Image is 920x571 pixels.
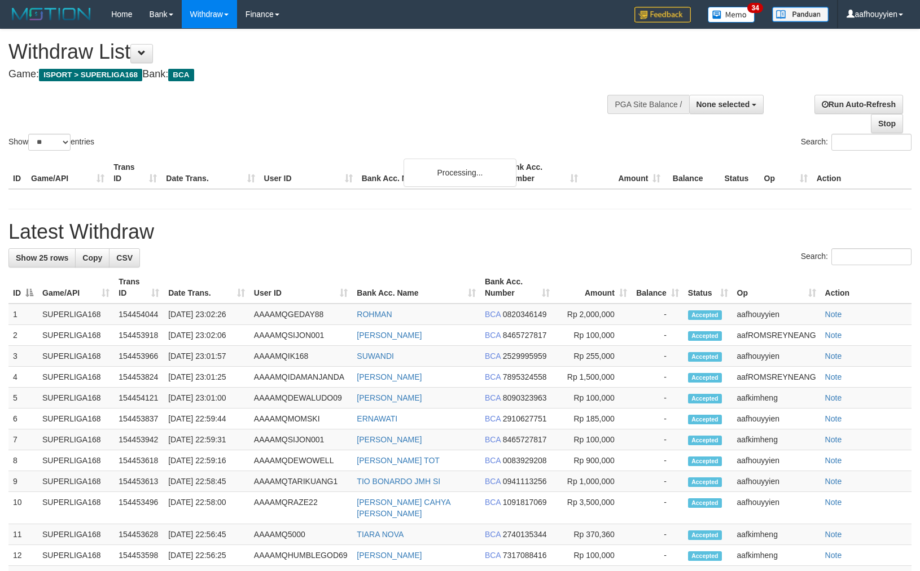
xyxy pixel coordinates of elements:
td: aafhouyyien [733,471,821,492]
span: Accepted [688,498,722,508]
th: ID [8,157,27,189]
th: Status [720,157,759,189]
th: Date Trans.: activate to sort column ascending [164,271,249,304]
th: Amount [582,157,665,189]
td: [DATE] 23:01:57 [164,346,249,367]
span: BCA [485,393,501,402]
th: Bank Acc. Number: activate to sort column ascending [480,271,554,304]
td: SUPERLIGA168 [38,545,114,566]
td: - [632,304,684,325]
td: SUPERLIGA168 [38,346,114,367]
td: aafkimheng [733,429,821,450]
span: Copy 2529995959 to clipboard [503,352,547,361]
label: Search: [801,248,912,265]
span: BCA [485,456,501,465]
span: Copy [82,253,102,262]
span: BCA [485,414,501,423]
td: AAAAMQSIJON001 [249,325,352,346]
span: BCA [485,477,501,486]
a: Note [825,331,842,340]
a: Stop [871,114,903,133]
td: 5 [8,388,38,409]
td: 3 [8,346,38,367]
a: Note [825,435,842,444]
td: SUPERLIGA168 [38,471,114,492]
span: Copy 1091817069 to clipboard [503,498,547,507]
td: AAAAMQDEWALUDO09 [249,388,352,409]
label: Show entries [8,134,94,151]
td: AAAAMQIDAMANJANDA [249,367,352,388]
a: Note [825,352,842,361]
td: - [632,471,684,492]
td: SUPERLIGA168 [38,325,114,346]
h4: Game: Bank: [8,69,602,80]
td: 7 [8,429,38,450]
td: Rp 255,000 [554,346,632,367]
td: 154453613 [114,471,164,492]
th: Trans ID [109,157,161,189]
span: Copy 0941113256 to clipboard [503,477,547,486]
a: [PERSON_NAME] [357,551,422,560]
h1: Withdraw List [8,41,602,63]
span: Copy 7895324558 to clipboard [503,372,547,381]
a: [PERSON_NAME] [357,435,422,444]
td: 154453824 [114,367,164,388]
a: Note [825,530,842,539]
td: 154454044 [114,304,164,325]
td: AAAAMQ5000 [249,524,352,545]
div: PGA Site Balance / [607,95,689,114]
span: BCA [485,352,501,361]
td: aafhouyyien [733,346,821,367]
td: aafROMSREYNEANG [733,367,821,388]
td: - [632,524,684,545]
span: Copy 0083929208 to clipboard [503,456,547,465]
td: - [632,388,684,409]
td: aafkimheng [733,545,821,566]
td: Rp 100,000 [554,429,632,450]
th: Bank Acc. Name [357,157,500,189]
th: Amount: activate to sort column ascending [554,271,632,304]
td: Rp 1,000,000 [554,471,632,492]
a: SUWANDI [357,352,394,361]
td: Rp 1,500,000 [554,367,632,388]
a: Note [825,310,842,319]
td: aafhouyyien [733,409,821,429]
td: aafhouyyien [733,492,821,524]
th: Op [760,157,812,189]
span: Accepted [688,551,722,561]
a: Show 25 rows [8,248,76,267]
td: Rp 100,000 [554,388,632,409]
td: aafkimheng [733,524,821,545]
a: [PERSON_NAME] [357,393,422,402]
span: ISPORT > SUPERLIGA168 [39,69,142,81]
td: Rp 185,000 [554,409,632,429]
td: - [632,325,684,346]
span: BCA [485,435,501,444]
span: Copy 8465727817 to clipboard [503,331,547,340]
a: Note [825,414,842,423]
td: [DATE] 23:02:26 [164,304,249,325]
span: BCA [485,331,501,340]
td: [DATE] 22:58:45 [164,471,249,492]
td: Rp 370,360 [554,524,632,545]
a: Note [825,477,842,486]
td: aafROMSREYNEANG [733,325,821,346]
span: Copy 2740135344 to clipboard [503,530,547,539]
td: 154453966 [114,346,164,367]
a: [PERSON_NAME] TOT [357,456,440,465]
td: AAAAMQTARIKUANG1 [249,471,352,492]
span: BCA [168,69,194,81]
span: None selected [696,100,750,109]
span: Copy 8465727817 to clipboard [503,435,547,444]
td: AAAAMQRAZE22 [249,492,352,524]
th: Trans ID: activate to sort column ascending [114,271,164,304]
a: ERNAWATI [357,414,397,423]
td: 11 [8,524,38,545]
span: Accepted [688,394,722,403]
td: 12 [8,545,38,566]
a: Note [825,393,842,402]
td: 154454121 [114,388,164,409]
span: BCA [485,530,501,539]
span: Accepted [688,456,722,466]
td: AAAAMQGEDAY88 [249,304,352,325]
